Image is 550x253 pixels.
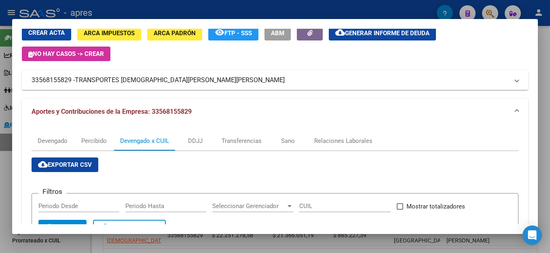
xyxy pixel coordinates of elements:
span: No hay casos -> Crear [28,50,104,57]
div: Percibido [81,136,107,145]
button: Buscar [38,220,87,236]
button: Borrar Filtros [93,220,166,236]
span: Exportar CSV [38,161,92,168]
span: Aportes y Contribuciones de la Empresa: 33568155829 [32,108,192,115]
div: Open Intercom Messenger [522,225,542,245]
span: Generar informe de deuda [345,30,429,37]
button: FTP - SSS [208,26,258,40]
mat-icon: cloud_download [335,28,345,37]
mat-icon: cloud_download [38,159,48,169]
mat-expansion-panel-header: Aportes y Contribuciones de la Empresa: 33568155829 [22,99,528,125]
div: Devengado x CUIL [120,136,169,145]
div: Relaciones Laborales [314,136,372,145]
button: Crear Acta [22,26,71,40]
button: Generar informe de deuda [329,26,436,40]
mat-expansion-panel-header: 33568155829 -TRANSPORTES [DEMOGRAPHIC_DATA][PERSON_NAME][PERSON_NAME] [22,70,528,90]
button: No hay casos -> Crear [22,47,110,61]
button: ARCA Impuestos [77,26,141,40]
span: Mostrar totalizadores [406,202,465,211]
mat-icon: delete [100,223,110,232]
span: Crear Acta [28,29,65,36]
span: ARCA Impuestos [84,30,135,37]
button: ARCA Padrón [147,26,202,40]
mat-panel-title: 33568155829 - [32,75,509,85]
mat-icon: remove_red_eye [215,28,224,37]
span: Buscar [46,224,79,232]
span: TRANSPORTES [DEMOGRAPHIC_DATA][PERSON_NAME][PERSON_NAME] [75,75,285,85]
span: Seleccionar Gerenciador [212,202,286,210]
span: ABM [271,30,284,37]
div: Transferencias [222,136,262,145]
mat-icon: search [46,223,55,232]
span: FTP - SSS [224,30,252,37]
div: Sano [281,136,295,145]
div: Devengado [38,136,68,145]
button: Exportar CSV [32,157,98,172]
h3: Filtros [38,187,66,196]
button: ABM [264,26,291,40]
span: ARCA Padrón [154,30,196,37]
span: Borrar Filtros [100,224,159,232]
div: DDJJ [188,136,203,145]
